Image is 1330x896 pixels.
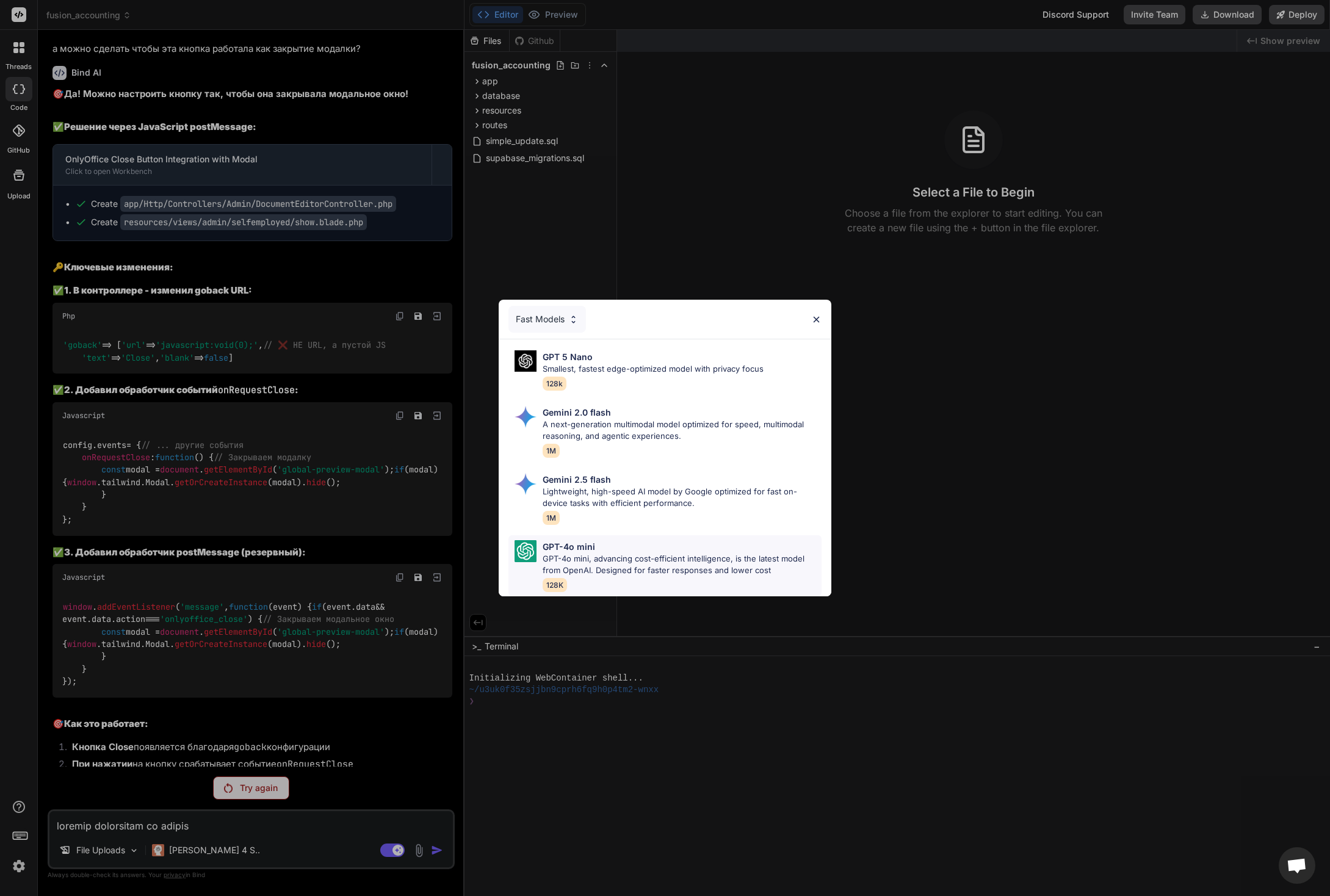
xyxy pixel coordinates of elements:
span: 1M [543,511,560,525]
img: Pick Models [515,350,537,372]
img: close [811,314,822,325]
p: Gemini 2.5 flash [543,473,611,486]
p: GPT 5 Nano [543,350,593,363]
img: Pick Models [515,540,537,562]
p: GPT-4o mini [543,540,595,553]
p: Gemini 2.0 flash [543,406,611,419]
img: Pick Models [515,473,537,495]
span: 128k [543,377,566,391]
p: Lightweight, high-speed AI model by Google optimized for fast on-device tasks with efficient perf... [543,486,822,510]
div: Fast Models [508,306,586,333]
span: 128K [543,578,567,592]
p: Smallest, fastest edge-optimized model with privacy focus [543,363,764,375]
img: Pick Models [515,406,537,428]
p: A next-generation multimodal model optimized for speed, multimodal reasoning, and agentic experie... [543,419,822,443]
img: Pick Models [568,314,579,325]
p: GPT-4o mini, advancing cost-efficient intelligence, is the latest model from OpenAI. Designed for... [543,553,822,577]
div: Open chat [1279,847,1315,884]
span: 1M [543,444,560,458]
